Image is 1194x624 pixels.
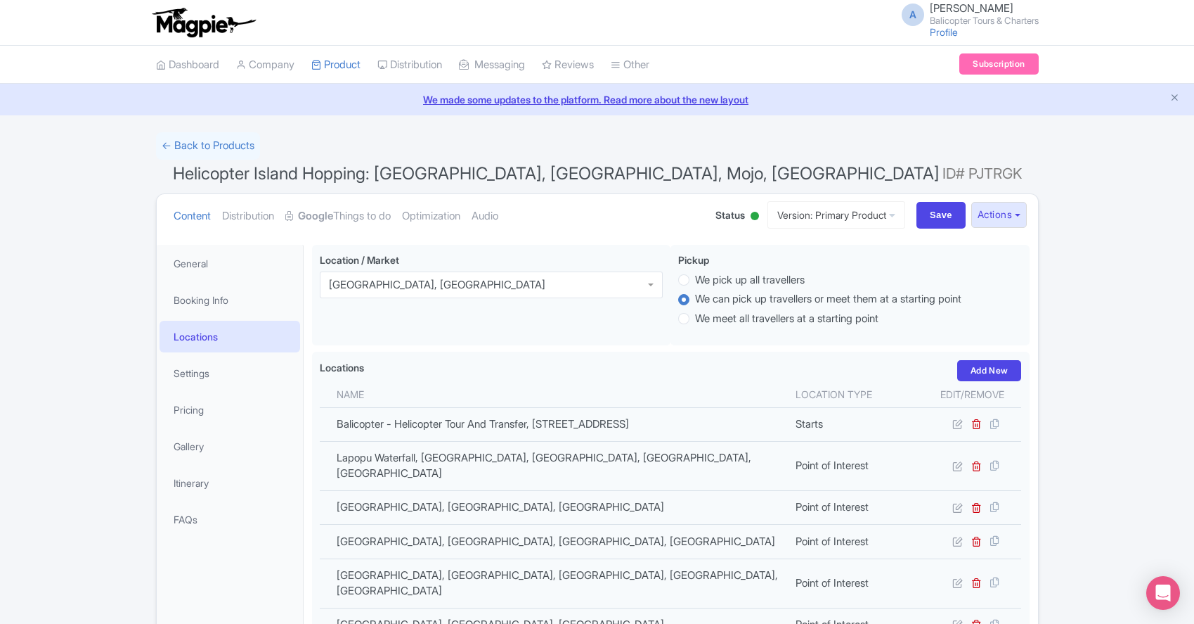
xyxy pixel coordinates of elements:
[160,284,300,316] a: Booking Info
[320,381,788,408] th: Name
[1169,91,1180,107] button: Close announcement
[156,46,219,84] a: Dashboard
[320,525,788,559] td: [GEOGRAPHIC_DATA], [GEOGRAPHIC_DATA], [GEOGRAPHIC_DATA], [GEOGRAPHIC_DATA]
[930,26,958,38] a: Profile
[320,559,788,608] td: [GEOGRAPHIC_DATA], [GEOGRAPHIC_DATA], [GEOGRAPHIC_DATA], [GEOGRAPHIC_DATA], [GEOGRAPHIC_DATA]
[971,202,1027,228] button: Actions
[160,394,300,426] a: Pricing
[160,248,300,279] a: General
[8,92,1186,107] a: We made some updates to the platform. Read more about the new layout
[329,279,545,291] div: [GEOGRAPHIC_DATA], [GEOGRAPHIC_DATA]
[542,46,594,84] a: Reviews
[236,46,294,84] a: Company
[160,467,300,499] a: Itinerary
[916,202,966,229] input: Save
[695,311,878,327] label: We meet all travellers at a starting point
[942,160,1022,188] span: ID# PJTRGK
[611,46,649,84] a: Other
[715,208,745,222] span: Status
[472,194,498,238] a: Audio
[149,7,258,38] img: logo-ab69f6fb50320c5b225c76a69d11143b.png
[160,321,300,352] a: Locations
[893,3,1039,25] a: A [PERSON_NAME] Balicopter Tours & Charters
[377,46,442,84] a: Distribution
[160,357,300,389] a: Settings
[320,490,788,524] td: [GEOGRAPHIC_DATA], [GEOGRAPHIC_DATA], [GEOGRAPHIC_DATA]
[787,559,923,608] td: Point of Interest
[787,441,923,490] td: Point of Interest
[787,525,923,559] td: Point of Interest
[174,194,211,238] a: Content
[787,490,923,524] td: Point of Interest
[320,254,399,266] span: Location / Market
[1146,576,1180,610] div: Open Intercom Messenger
[459,46,525,84] a: Messaging
[222,194,274,238] a: Distribution
[678,254,709,266] span: Pickup
[695,272,805,288] label: We pick up all travellers
[320,360,364,375] label: Locations
[748,206,762,228] div: Active
[160,431,300,462] a: Gallery
[160,504,300,535] a: FAQs
[767,201,905,229] a: Version: Primary Product
[173,163,940,184] span: Helicopter Island Hopping: [GEOGRAPHIC_DATA], [GEOGRAPHIC_DATA], Mojo, [GEOGRAPHIC_DATA]
[298,208,333,224] strong: Google
[285,194,391,238] a: GoogleThings to do
[959,53,1038,75] a: Subscription
[320,441,788,490] td: Lapopu Waterfall, [GEOGRAPHIC_DATA], [GEOGRAPHIC_DATA], [GEOGRAPHIC_DATA], [GEOGRAPHIC_DATA]
[695,291,961,307] label: We can pick up travellers or meet them at a starting point
[902,4,924,26] span: A
[924,381,1022,408] th: Edit/Remove
[156,132,260,160] a: ← Back to Products
[930,16,1039,25] small: Balicopter Tours & Charters
[787,381,923,408] th: Location type
[930,1,1013,15] span: [PERSON_NAME]
[311,46,361,84] a: Product
[320,407,788,441] td: Balicopter - Helicopter Tour And Transfer, [STREET_ADDRESS]
[402,194,460,238] a: Optimization
[957,360,1022,381] a: Add New
[787,407,923,441] td: Starts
